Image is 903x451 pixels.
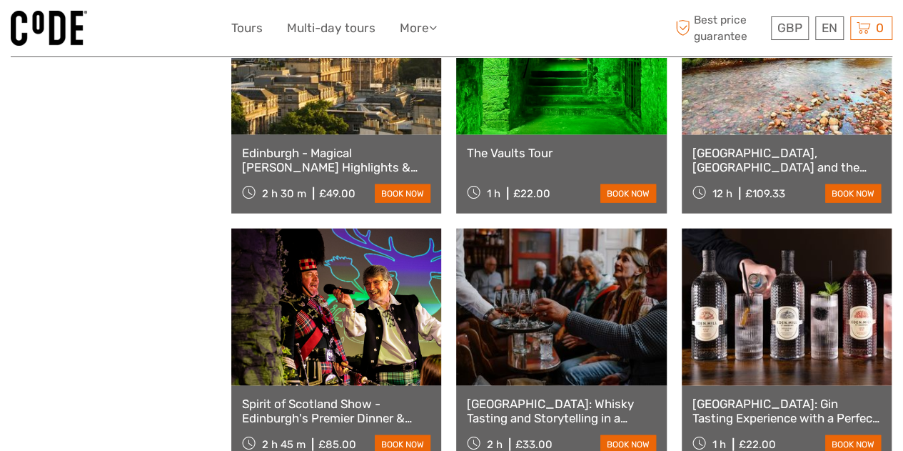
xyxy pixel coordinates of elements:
a: Tours [231,18,263,39]
button: Open LiveChat chat widget [164,22,181,39]
div: £33.00 [515,438,553,451]
div: £49.00 [319,187,355,200]
span: 2 h [487,438,503,451]
a: More [400,18,437,39]
a: [GEOGRAPHIC_DATA]: Whisky Tasting and Storytelling in a Historic [GEOGRAPHIC_DATA] [467,397,655,426]
img: 995-992541c5-5571-4164-a9a0-74697b48da7f_logo_small.jpg [11,11,87,46]
span: 1 h [712,438,726,451]
span: 1 h [487,187,500,200]
span: 12 h [712,187,732,200]
span: 2 h 30 m [262,187,306,200]
a: Multi-day tours [287,18,375,39]
span: GBP [777,21,802,35]
span: 2 h 45 m [262,438,306,451]
div: £22.00 [513,187,550,200]
div: EN [815,16,844,40]
div: £85.00 [318,438,356,451]
a: Spirit of Scotland Show - Edinburgh's Premier Dinner & Show [242,397,430,426]
a: book now [600,184,656,203]
a: The Vaults Tour [467,146,655,160]
a: book now [825,184,881,203]
p: We're away right now. Please check back later! [20,25,161,36]
div: £109.33 [745,187,785,200]
span: Best price guarantee [672,12,767,44]
a: [GEOGRAPHIC_DATA]: Gin Tasting Experience with a Perfect Serve [692,397,881,426]
a: book now [375,184,430,203]
div: £22.00 [739,438,776,451]
a: [GEOGRAPHIC_DATA], [GEOGRAPHIC_DATA] and the Highlands Small-Group Day Tour from [GEOGRAPHIC_DATA... [692,146,881,175]
span: 0 [874,21,886,35]
a: Edinburgh - Magical [PERSON_NAME] Highlights & Wizards Tour [242,146,430,175]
